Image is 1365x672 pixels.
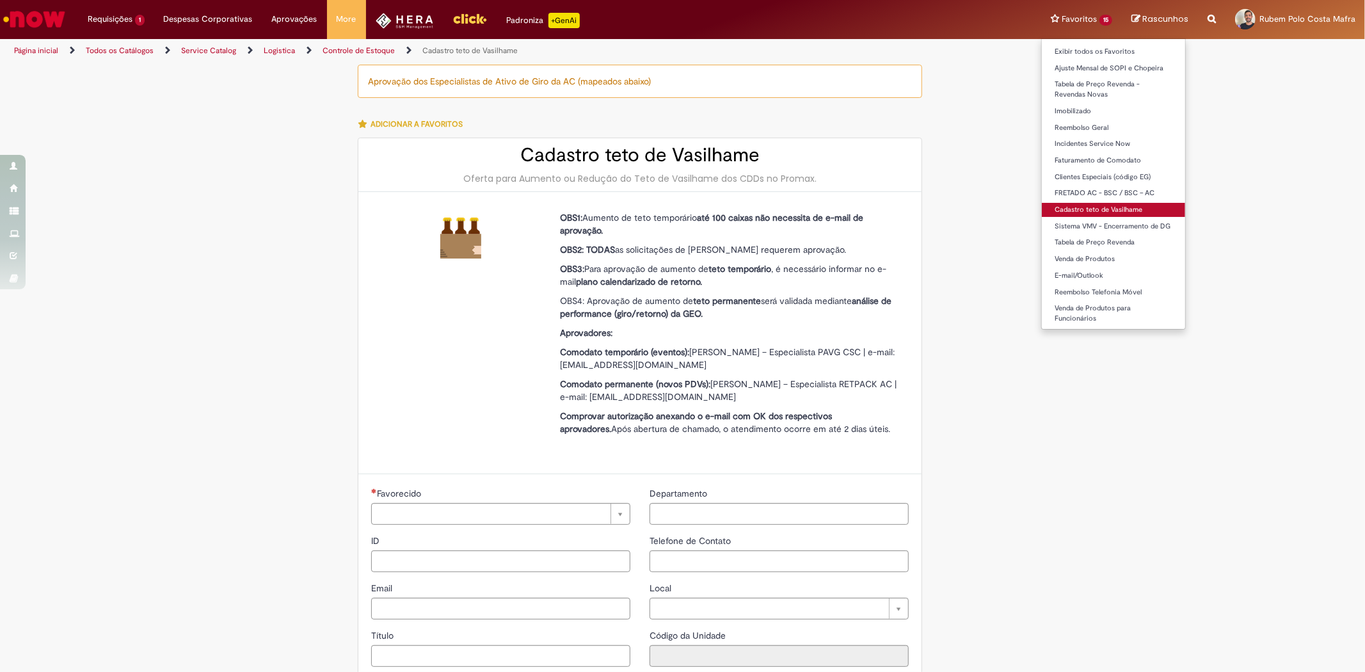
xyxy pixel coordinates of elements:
[650,535,733,547] span: Telefone de Contato
[371,550,630,572] input: ID
[560,410,832,435] strong: Comprovar autorização anexando o e-mail com OK dos respectivos aprovadores.
[560,378,899,403] p: [PERSON_NAME] – Especialista RETPACK AC | e-mail: [EMAIL_ADDRESS][DOMAIN_NAME]
[560,244,584,255] strong: OBS2:
[135,15,145,26] span: 1
[1042,269,1185,283] a: E-mail/Outlook
[1041,38,1186,330] ul: Favoritos
[560,211,899,237] p: Aumento de teto temporário
[1,6,67,32] img: ServiceNow
[1042,252,1185,266] a: Venda de Produtos
[576,276,702,287] strong: plano calendarizado de retorno.
[586,244,615,255] strong: TODAS
[358,65,922,98] div: Aprovação dos Especialistas de Ativo de Giro da AC (mapeados abaixo)
[371,630,396,641] span: Título
[371,582,395,594] span: Email
[1142,13,1188,25] span: Rascunhos
[376,13,434,29] img: HeraLogo.png
[548,13,580,28] p: +GenAi
[1042,137,1185,151] a: Incidentes Service Now
[1042,170,1185,184] a: Clientes Especiais (código EG)
[1042,186,1185,200] a: FRETADO AC - BSC / BSC – AC
[371,598,630,620] input: Email
[560,346,899,371] p: [PERSON_NAME] – Especialista PAVG CSC | e-mail: [EMAIL_ADDRESS][DOMAIN_NAME]
[164,13,253,26] span: Despesas Corporativas
[371,172,909,185] div: Oferta para Aumento ou Redução do Teto de Vasilhame dos CDDs no Promax.
[181,45,236,56] a: Service Catalog
[560,346,689,358] strong: Comodato temporário (eventos):
[650,503,909,525] input: Departamento
[371,503,630,525] a: Limpar campo Favorecido
[650,629,728,642] label: Somente leitura - Código da Unidade
[422,45,518,56] a: Cadastro teto de Vasilhame
[1042,220,1185,234] a: Sistema VMV - Encerramento de DG
[560,295,891,319] strong: análise de performance (giro/retorno) da GEO.
[272,13,317,26] span: Aprovações
[560,294,899,320] p: OBS4: Aprovação de aumento de será validada mediante
[560,410,899,435] p: Após abertura de chamado, o atendimento ocorre em até 2 dias úteis.
[1099,15,1112,26] span: 15
[650,582,674,594] span: Local
[1042,61,1185,76] a: Ajuste Mensal de SOPI e Chopeira
[1042,236,1185,250] a: Tabela de Preço Revenda
[708,263,771,275] strong: teto temporário
[1042,203,1185,217] a: Cadastro teto de Vasilhame
[371,535,382,547] span: ID
[1042,154,1185,168] a: Faturamento de Comodato
[560,327,612,339] strong: Aprovadores:
[1259,13,1355,24] span: Rubem Polo Costa Mafra
[1042,77,1185,101] a: Tabela de Preço Revenda - Revendas Novas
[440,218,481,259] img: Cadastro teto de Vasilhame
[264,45,295,56] a: Logistica
[1042,285,1185,300] a: Reembolso Telefonia Móvel
[560,262,899,288] p: Para aprovação de aumento de , é necessário informar no e-mail
[323,45,395,56] a: Controle de Estoque
[1131,13,1188,26] a: Rascunhos
[560,212,582,223] strong: OBS1:
[560,212,863,236] strong: até 100 caixas não necessita de e-mail de aprovação.
[371,488,377,493] span: Necessários
[10,39,900,63] ul: Trilhas de página
[650,645,909,667] input: Código da Unidade
[452,9,487,28] img: click_logo_yellow_360x200.png
[86,45,154,56] a: Todos os Catálogos
[1042,45,1185,59] a: Exibir todos os Favoritos
[358,111,470,138] button: Adicionar a Favoritos
[650,550,909,572] input: Telefone de Contato
[560,263,584,275] strong: OBS3:
[371,119,463,129] span: Adicionar a Favoritos
[650,488,710,499] span: Departamento
[1042,104,1185,118] a: Imobilizado
[1042,301,1185,325] a: Venda de Produtos para Funcionários
[560,243,899,256] p: as solicitações de [PERSON_NAME] requerem aprovação.
[337,13,356,26] span: More
[377,488,424,499] span: Necessários - Favorecido
[693,295,761,307] strong: teto permanente
[14,45,58,56] a: Página inicial
[1062,13,1097,26] span: Favoritos
[650,630,728,641] span: Somente leitura - Código da Unidade
[1042,121,1185,135] a: Reembolso Geral
[506,13,580,28] div: Padroniza
[371,145,909,166] h2: Cadastro teto de Vasilhame
[560,378,710,390] strong: Comodato permanente (novos PDVs):
[88,13,132,26] span: Requisições
[371,645,630,667] input: Título
[650,598,909,620] a: Limpar campo Local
